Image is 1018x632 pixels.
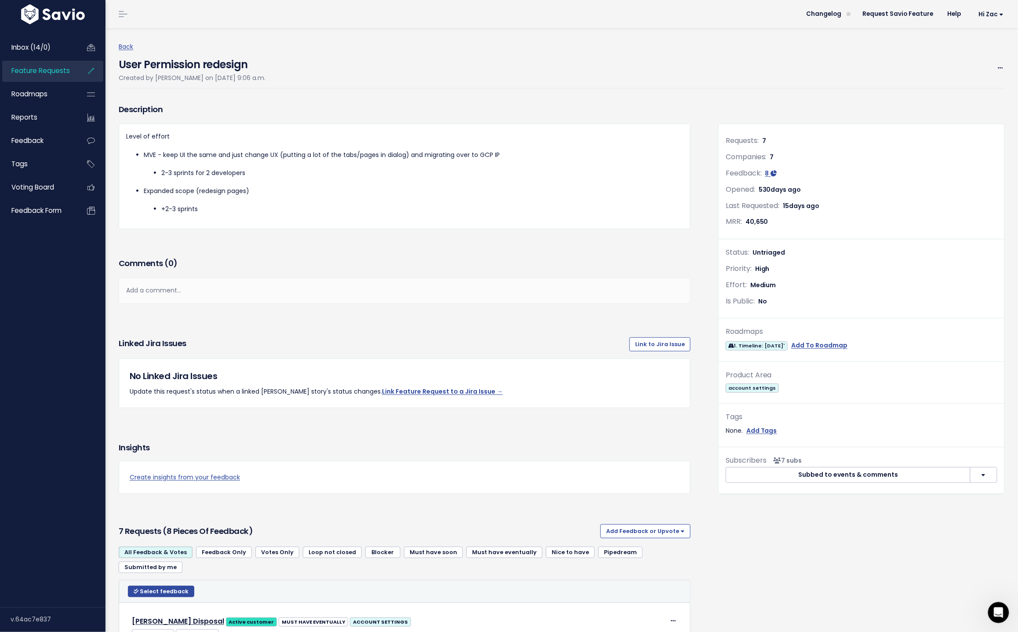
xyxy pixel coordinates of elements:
[2,61,73,81] a: Feature Requests
[11,136,44,145] span: Feedback
[119,73,265,82] span: Created by [PERSON_NAME] on [DATE] 9:06 a.m.
[629,337,691,351] a: Link to Jira Issue
[119,547,193,558] a: All Feedback & Votes
[746,425,777,436] a: Add Tags
[151,285,165,299] button: Send a message…
[404,547,463,558] a: Must have soon
[7,62,169,114] div: Zac says…
[726,455,767,465] span: Subscribers
[2,84,73,104] a: Roadmaps
[789,201,820,210] span: days ago
[762,136,766,145] span: 7
[770,153,774,161] span: 7
[988,602,1009,623] iframe: Intercom live chat
[750,281,776,289] span: Medium
[758,297,767,306] span: No
[353,618,408,625] strong: ACCOUNT SETTINGS
[119,562,182,573] a: Submitted by me
[19,4,87,24] img: logo-white.9d6f32f41409.svg
[726,216,742,226] span: MRR:
[43,11,109,20] p: The team can also help
[546,547,595,558] a: Nice to have
[130,386,680,397] p: Update this request's status when a linked [PERSON_NAME] story's status changes.
[2,107,73,128] a: Reports
[726,184,755,194] span: Opened:
[168,258,174,269] span: 0
[726,152,767,162] span: Companies:
[39,68,162,102] div: Happy August friends, hope you're staying cool up north. Any new announcements coming up to look ...
[791,340,847,351] a: Add To Roadmap
[144,150,683,161] p: MVE - keep UI the same and just change UX (putting a lot of the tabs/pages in dialog) and migrati...
[726,384,779,393] span: account settings
[2,177,73,197] a: Voting Board
[119,278,691,303] div: Add a comment...
[32,62,169,107] div: Happy August friends, hope you're staying cool up north. Any new announcements coming up to look ...
[941,7,968,21] a: Help
[726,247,749,257] span: Status:
[726,263,752,274] span: Priority:
[14,288,21,295] button: Emoji picker
[726,369,997,382] div: Product Area
[11,66,70,75] span: Feature Requests
[726,341,788,351] span: 1. Timeline: [DATE]'
[6,4,22,20] button: go back
[11,183,54,192] span: Voting Board
[598,547,643,558] a: Pipedream
[726,411,997,424] div: Tags
[138,4,154,20] button: Home
[979,11,1004,18] span: Hi Zac
[755,264,770,273] span: High
[7,114,169,126] div: [DATE]
[229,618,274,625] strong: Active customer
[2,131,73,151] a: Feedback
[382,387,503,396] a: Link Feature Request to a Jira Issue →
[161,168,683,179] li: 2-3 sprints for 2 developers
[11,159,28,168] span: Tags
[771,185,801,194] span: days ago
[140,588,189,595] span: Select feedback
[726,135,759,146] span: Requests:
[130,472,680,483] a: Create insights from your feedback
[303,547,362,558] a: Loop not closed
[7,51,169,62] div: [DATE]
[130,369,680,383] h5: No Linked Jira Issues
[726,425,997,436] div: None.
[600,524,691,538] button: Add Feedback or Upvote
[39,132,162,157] div: Circling back on this. Any product updates coming soon or other things in the works?
[56,288,63,295] button: Start recording
[807,11,842,17] span: Changelog
[765,169,769,178] span: 8
[144,186,683,197] p: Expanded scope (redesign pages)
[42,288,49,295] button: Upload attachment
[119,52,265,73] h4: User Permission redesign
[726,325,997,338] div: Roadmaps
[154,4,170,19] div: Close
[119,337,186,351] h3: Linked Jira issues
[745,217,768,226] span: 40,650
[126,131,683,142] p: Level of effort
[765,169,777,178] a: 8
[11,608,105,631] div: v.64ac7e837
[365,547,400,558] a: Blocker
[28,288,35,295] button: Gif picker
[119,525,597,537] h3: 7 Requests (8 pieces of Feedback)
[161,204,683,215] li: +2-3 sprints
[32,126,169,163] div: Circling back on this. Any product updates coming soon or other things in the works?
[726,168,762,178] span: Feedback:
[759,185,801,194] span: 530
[282,618,345,625] strong: MUST HAVE EVENTUALLY
[726,201,780,211] span: Last Requested:
[255,547,299,558] a: Votes Only
[119,42,133,51] a: Back
[2,201,73,221] a: Feedback form
[196,547,252,558] a: Feedback Only
[2,37,73,58] a: Inbox (14/0)
[726,467,971,483] button: Subbed to events & comments
[7,126,169,173] div: Zac says…
[466,547,542,558] a: Must have eventually
[25,5,39,19] img: Profile image for Operator
[726,280,747,290] span: Effort:
[119,257,691,270] h3: Comments ( )
[753,248,785,257] span: Untriaged
[43,4,74,11] h1: Operator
